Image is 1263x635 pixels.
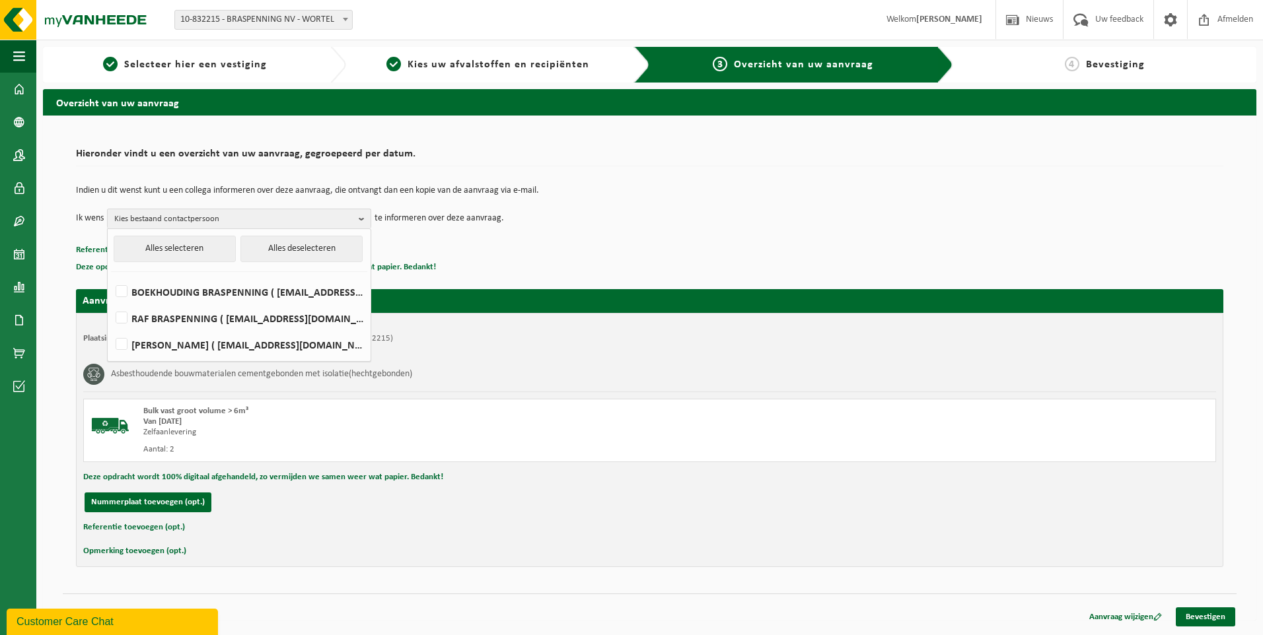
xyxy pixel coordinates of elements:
div: Zelfaanlevering [143,427,703,438]
button: Deze opdracht wordt 100% digitaal afgehandeld, zo vermijden we samen weer wat papier. Bedankt! [83,469,443,486]
h2: Hieronder vindt u een overzicht van uw aanvraag, gegroepeerd per datum. [76,149,1223,166]
label: BOEKHOUDING BRASPENNING ( [EMAIL_ADDRESS][DOMAIN_NAME] ) [113,282,364,302]
button: Alles deselecteren [240,236,363,262]
p: Indien u dit wenst kunt u een collega informeren over deze aanvraag, die ontvangt dan een kopie v... [76,186,1223,195]
label: RAF BRASPENNING ( [EMAIL_ADDRESS][DOMAIN_NAME] ) [113,308,364,328]
a: 1Selecteer hier een vestiging [50,57,320,73]
label: [PERSON_NAME] ( [EMAIL_ADDRESS][DOMAIN_NAME] ) [113,335,364,354]
strong: [PERSON_NAME] [916,15,982,24]
h2: Overzicht van uw aanvraag [43,89,1256,115]
span: Selecteer hier een vestiging [124,59,267,70]
strong: Van [DATE] [143,417,182,426]
p: Ik wens [76,209,104,228]
span: Bulk vast groot volume > 6m³ [143,407,248,415]
button: Nummerplaat toevoegen (opt.) [85,492,211,512]
iframe: chat widget [7,606,221,635]
img: BL-SO-LV.png [90,406,130,446]
span: 4 [1065,57,1079,71]
span: 10-832215 - BRASPENNING NV - WORTEL [174,10,353,30]
span: Kies bestaand contactpersoon [114,209,353,229]
strong: Plaatsingsadres: [83,334,141,343]
span: Bevestiging [1086,59,1145,70]
button: Referentie toevoegen (opt.) [76,242,178,259]
p: te informeren over deze aanvraag. [375,209,504,228]
span: 2 [386,57,401,71]
button: Opmerking toevoegen (opt.) [83,543,186,560]
button: Alles selecteren [114,236,236,262]
span: Overzicht van uw aanvraag [734,59,873,70]
span: 3 [713,57,727,71]
strong: Aanvraag voor [DATE] [83,296,182,306]
button: Deze opdracht wordt 100% digitaal afgehandeld, zo vermijden we samen weer wat papier. Bedankt! [76,259,436,276]
a: Bevestigen [1176,607,1235,626]
a: Aanvraag wijzigen [1079,607,1172,626]
span: 1 [103,57,118,71]
button: Referentie toevoegen (opt.) [83,519,185,536]
a: 2Kies uw afvalstoffen en recipiënten [353,57,623,73]
div: Aantal: 2 [143,444,703,455]
span: Kies uw afvalstoffen en recipiënten [408,59,589,70]
span: 10-832215 - BRASPENNING NV - WORTEL [175,11,352,29]
button: Kies bestaand contactpersoon [107,209,371,228]
h3: Asbesthoudende bouwmaterialen cementgebonden met isolatie(hechtgebonden) [111,364,412,385]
